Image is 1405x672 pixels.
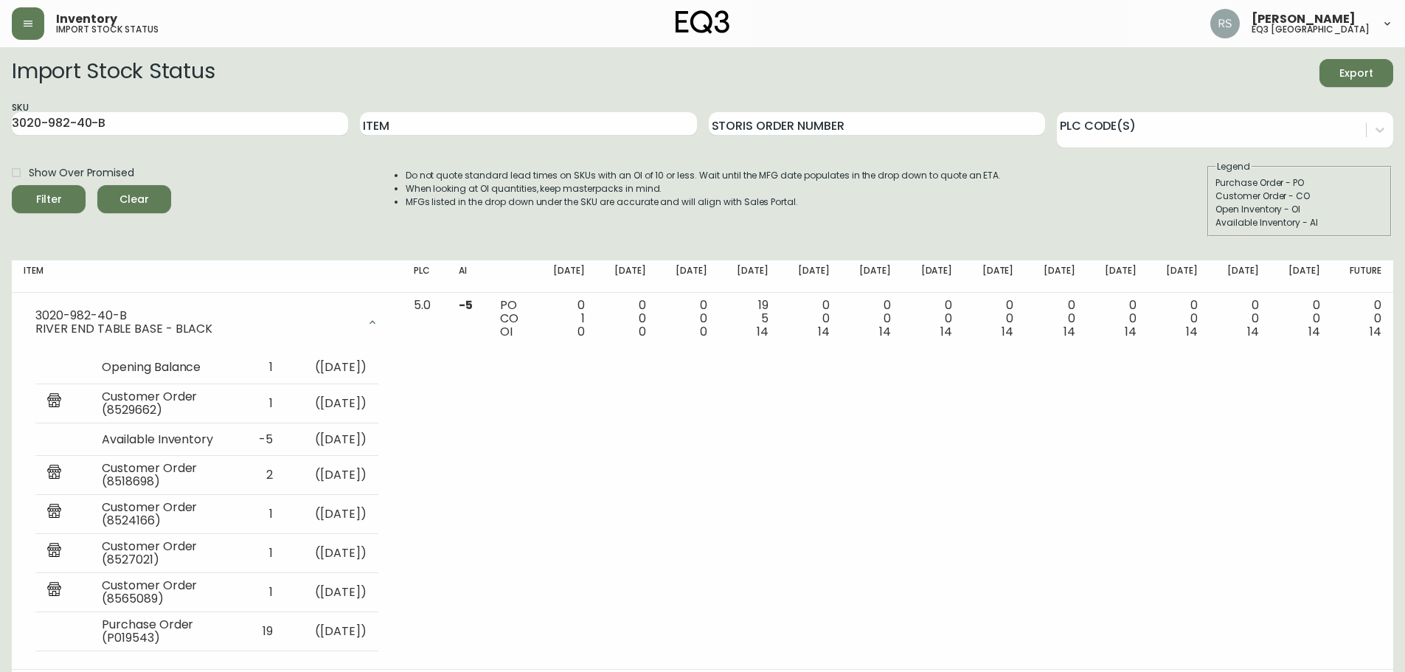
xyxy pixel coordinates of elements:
td: 1 [237,495,285,534]
h5: eq3 [GEOGRAPHIC_DATA] [1252,25,1370,34]
span: OI [500,323,513,340]
th: [DATE] [1271,260,1332,293]
span: 0 [700,323,707,340]
td: 5.0 [402,293,447,671]
div: Customer Order - CO [1215,190,1384,203]
span: 14 [879,323,891,340]
img: retail_report.svg [47,504,61,522]
td: Customer Order (8524166) [90,495,237,534]
th: [DATE] [780,260,842,293]
th: [DATE] [597,260,658,293]
span: Export [1331,64,1381,83]
li: When looking at OI quantities, keep masterpacks in mind. [406,182,1002,195]
th: PLC [402,260,447,293]
td: ( [DATE] ) [285,495,378,534]
td: -5 [237,423,285,456]
img: logo [676,10,730,34]
span: Clear [109,190,159,209]
div: Open Inventory - OI [1215,203,1384,216]
th: [DATE] [1025,260,1086,293]
img: 8fb1f8d3fb383d4dec505d07320bdde0 [1210,9,1240,38]
th: [DATE] [842,260,903,293]
td: ( [DATE] ) [285,534,378,573]
td: ( [DATE] ) [285,423,378,456]
div: 0 1 [547,299,585,339]
span: -5 [459,297,473,314]
span: 14 [818,323,830,340]
div: 0 0 [1283,299,1320,339]
span: 14 [1186,323,1198,340]
span: 14 [940,323,952,340]
td: Customer Order (8565089) [90,573,237,612]
div: 0 0 [1221,299,1259,339]
img: retail_report.svg [47,582,61,600]
div: 0 0 [976,299,1013,339]
div: 0 0 [608,299,646,339]
th: [DATE] [1148,260,1210,293]
td: 1 [237,352,285,384]
div: 3020-982-40-B [35,309,358,322]
td: Customer Order (8518698) [90,456,237,495]
button: Clear [97,185,171,213]
td: ( [DATE] ) [285,384,378,423]
div: 3020-982-40-BRIVER END TABLE BASE - BLACK [24,299,390,346]
div: 0 0 [670,299,707,339]
span: 0 [577,323,585,340]
th: [DATE] [535,260,597,293]
td: Purchase Order (P019543) [90,612,237,651]
div: 19 5 [731,299,769,339]
h5: import stock status [56,25,159,34]
button: Export [1319,59,1393,87]
img: retail_report.svg [47,393,61,411]
legend: Legend [1215,160,1252,173]
span: Inventory [56,13,117,25]
td: 1 [237,384,285,423]
div: PO CO [500,299,523,339]
span: 14 [1370,323,1381,340]
td: Customer Order (8527021) [90,534,237,573]
th: [DATE] [658,260,719,293]
img: retail_report.svg [47,543,61,561]
div: 0 0 [1099,299,1137,339]
span: 14 [1125,323,1137,340]
div: 0 0 [853,299,891,339]
li: MFGs listed in the drop down under the SKU are accurate and will align with Sales Portal. [406,195,1002,209]
td: 19 [237,612,285,651]
th: [DATE] [1210,260,1271,293]
td: ( [DATE] ) [285,456,378,495]
th: [DATE] [964,260,1025,293]
th: AI [447,260,489,293]
td: ( [DATE] ) [285,573,378,612]
button: Filter [12,185,86,213]
th: [DATE] [903,260,964,293]
span: 14 [1308,323,1320,340]
td: Available Inventory [90,423,237,456]
span: Show Over Promised [29,165,134,181]
img: retail_report.svg [47,465,61,482]
td: 2 [237,456,285,495]
th: [DATE] [719,260,780,293]
span: 14 [1002,323,1013,340]
span: 14 [1247,323,1259,340]
span: 0 [639,323,646,340]
div: 0 0 [1344,299,1381,339]
div: 0 0 [915,299,952,339]
div: 0 0 [1037,299,1075,339]
td: 1 [237,573,285,612]
span: 14 [757,323,769,340]
div: Purchase Order - PO [1215,176,1384,190]
span: 14 [1064,323,1075,340]
td: ( [DATE] ) [285,352,378,384]
td: Customer Order (8529662) [90,384,237,423]
th: Future [1332,260,1393,293]
div: 0 0 [792,299,830,339]
div: 0 0 [1160,299,1198,339]
li: Do not quote standard lead times on SKUs with an OI of 10 or less. Wait until the MFG date popula... [406,169,1002,182]
h2: Import Stock Status [12,59,215,87]
div: Available Inventory - AI [1215,216,1384,229]
td: 1 [237,534,285,573]
th: Item [12,260,402,293]
th: [DATE] [1087,260,1148,293]
span: [PERSON_NAME] [1252,13,1356,25]
td: ( [DATE] ) [285,612,378,651]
